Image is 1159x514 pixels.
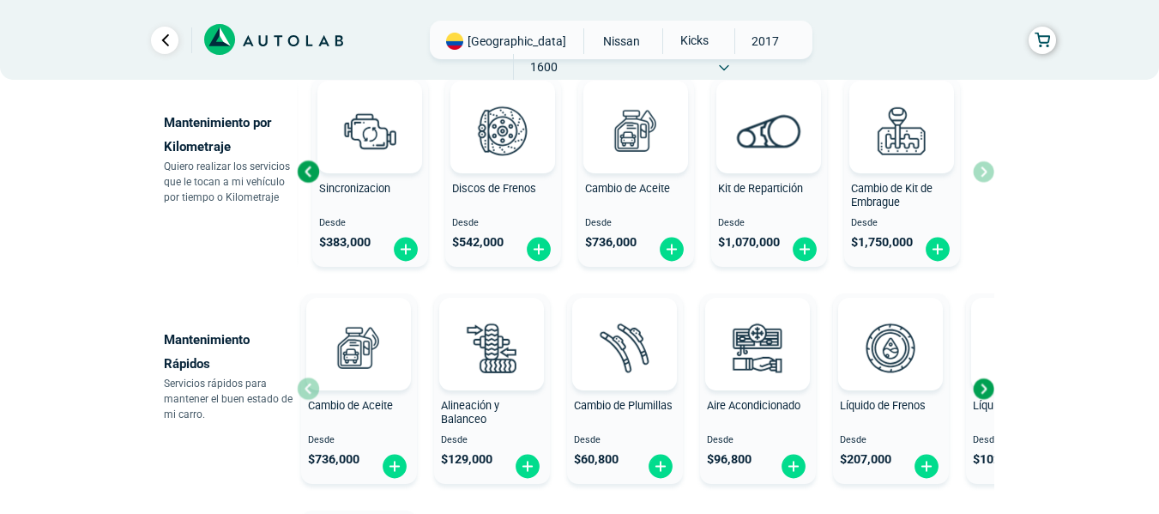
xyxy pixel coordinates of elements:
p: Quiero realizar los servicios que le tocan a mi vehículo por tiempo o Kilometraje [164,159,297,205]
img: correa_de_reparticion-v3.svg [737,114,801,148]
span: Desde [840,435,942,446]
span: $ 542,000 [452,235,504,250]
img: Flag of COLOMBIA [446,33,463,50]
img: fi_plus-circle2.svg [525,236,552,263]
span: $ 102,000 [973,452,1024,467]
img: fi_plus-circle2.svg [647,453,674,480]
span: Desde [441,435,543,446]
span: Líquido Refrigerante [973,399,1070,412]
span: Desde [574,435,676,446]
span: 1600 [514,54,575,80]
span: Discos de Frenos [452,182,536,195]
img: aire_acondicionado-v3.svg [720,310,795,385]
span: Desde [973,435,1075,446]
span: $ 383,000 [319,235,371,250]
span: $ 1,070,000 [718,235,780,250]
span: $ 96,800 [707,452,752,467]
img: fi_plus-circle2.svg [392,236,420,263]
img: plumillas-v3.svg [587,310,662,385]
p: Mantenimiento Rápidos [164,328,297,376]
button: Alineación y Balanceo Desde $129,000 [434,293,550,484]
img: AD0BCuuxAAAAAElFTkSuQmCC [865,301,916,353]
a: Ir al paso anterior [151,27,178,54]
span: Desde [585,218,687,229]
button: Cambio de Aceite Desde $736,000 [301,293,417,484]
span: Desde [452,218,554,229]
img: fi_plus-circle2.svg [658,236,685,263]
img: AD0BCuuxAAAAAElFTkSuQmCC [610,84,661,136]
button: Líquido de Frenos Desde $207,000 [833,293,949,484]
img: kit_de_embrague-v3.svg [864,93,939,168]
img: cambio_de_aceite-v3.svg [321,310,396,385]
span: 2017 [735,28,796,54]
img: fi_plus-circle2.svg [514,453,541,480]
img: AD0BCuuxAAAAAElFTkSuQmCC [333,301,384,353]
span: Kit de Repartición [718,182,803,195]
p: Mantenimiento por Kilometraje [164,111,297,159]
span: Cambio de Aceite [308,399,393,412]
button: Cambio de Aceite Desde $736,000 [578,76,694,267]
span: Alineación y Balanceo [441,399,499,426]
img: fi_plus-circle2.svg [381,453,408,480]
button: Kit de Repartición Desde $1,070,000 [711,76,827,267]
span: Cambio de Plumillas [574,399,673,412]
img: fi_plus-circle2.svg [913,453,940,480]
span: Desde [851,218,953,229]
span: $ 1,750,000 [851,235,913,250]
img: AD0BCuuxAAAAAElFTkSuQmCC [743,84,794,136]
span: $ 129,000 [441,452,492,467]
span: Cambio de Aceite [585,182,670,195]
p: Servicios rápidos para mantener el buen estado de mi carro. [164,376,297,422]
button: Sincronizacion Desde $383,000 [312,76,428,267]
span: Desde [319,218,421,229]
span: Sincronizacion [319,182,390,195]
img: fi_plus-circle2.svg [924,236,951,263]
span: $ 207,000 [840,452,891,467]
img: frenos2-v3.svg [465,93,540,168]
span: $ 60,800 [574,452,619,467]
img: AD0BCuuxAAAAAElFTkSuQmCC [876,84,927,136]
img: alineacion_y_balanceo-v3.svg [454,310,529,385]
span: NISSAN [591,28,652,54]
img: cambio_de_aceite-v3.svg [598,93,673,168]
button: Discos de Frenos Desde $542,000 [445,76,561,267]
img: liquido_refrigerante-v3.svg [986,310,1061,385]
img: fi_plus-circle2.svg [791,236,818,263]
span: Cambio de Kit de Embrague [851,182,933,209]
img: AD0BCuuxAAAAAElFTkSuQmCC [599,301,650,353]
img: sincronizacion-v3.svg [332,93,407,168]
span: Desde [308,435,410,446]
img: AD0BCuuxAAAAAElFTkSuQmCC [477,84,528,136]
span: $ 736,000 [585,235,637,250]
div: Previous slide [295,159,321,184]
img: fi_plus-circle2.svg [780,453,807,480]
button: Cambio de Plumillas Desde $60,800 [567,293,683,484]
button: Aire Acondicionado Desde $96,800 [700,293,816,484]
span: KICKS [663,28,724,52]
span: Desde [718,218,820,229]
img: AD0BCuuxAAAAAElFTkSuQmCC [732,301,783,353]
img: AD0BCuuxAAAAAElFTkSuQmCC [466,301,517,353]
img: AD0BCuuxAAAAAElFTkSuQmCC [344,84,395,136]
button: Cambio de Kit de Embrague Desde $1,750,000 [844,76,960,267]
span: $ 736,000 [308,452,359,467]
span: Desde [707,435,809,446]
span: [GEOGRAPHIC_DATA] [468,33,566,50]
button: Líquido Refrigerante Desde $102,000 [966,293,1082,484]
span: Líquido de Frenos [840,399,926,412]
div: Next slide [970,376,996,402]
span: Aire Acondicionado [707,399,800,412]
img: liquido_frenos-v3.svg [853,310,928,385]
